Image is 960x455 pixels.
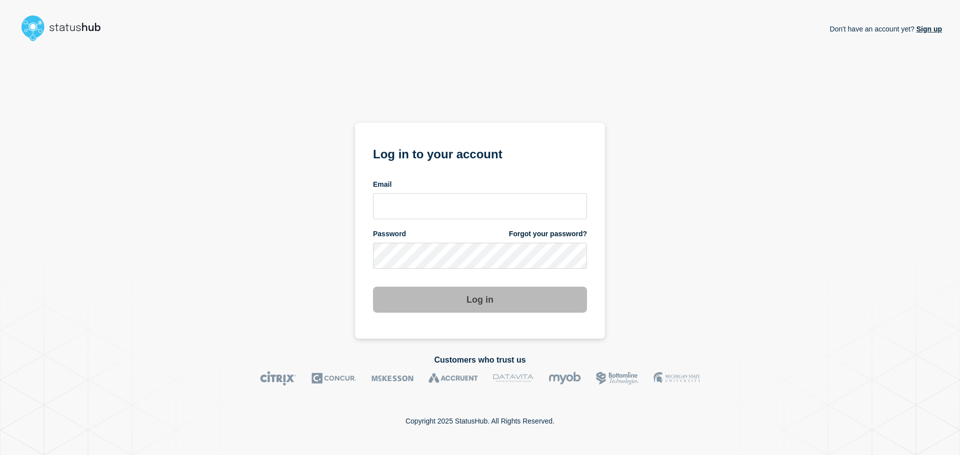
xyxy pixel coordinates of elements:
[373,144,587,162] h1: Log in to your account
[596,371,638,386] img: Bottomline logo
[653,371,700,386] img: MSU logo
[914,25,942,33] a: Sign up
[373,180,391,189] span: Email
[405,417,554,425] p: Copyright 2025 StatusHub. All Rights Reserved.
[829,17,942,41] p: Don't have an account yet?
[493,371,533,386] img: DataVita logo
[509,229,587,239] a: Forgot your password?
[18,356,942,365] h2: Customers who trust us
[18,12,113,44] img: StatusHub logo
[371,371,413,386] img: McKesson logo
[428,371,478,386] img: Accruent logo
[373,193,587,219] input: email input
[311,371,356,386] img: Concur logo
[548,371,581,386] img: myob logo
[260,371,296,386] img: Citrix logo
[373,287,587,313] button: Log in
[373,229,406,239] span: Password
[373,243,587,269] input: password input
